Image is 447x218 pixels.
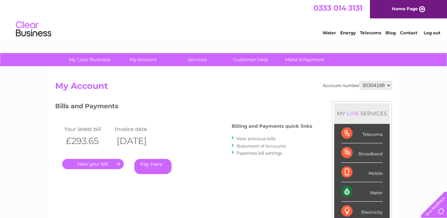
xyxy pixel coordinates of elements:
a: Customer Help [222,53,280,66]
a: Energy [340,30,356,35]
a: Contact [400,30,417,35]
a: 0333 014 3131 [314,4,362,12]
a: Services [168,53,226,66]
td: Your latest bill [62,124,113,134]
a: Make A Payment [275,53,334,66]
th: £293.65 [62,134,113,148]
a: Statement of Accounts [237,143,286,149]
div: Clear Business is a trading name of Verastar Limited (registered in [GEOGRAPHIC_DATA] No. 3667643... [57,4,391,34]
h2: My Account [55,81,392,94]
div: Account number [323,81,392,90]
a: My Account [114,53,173,66]
a: Water [323,30,336,35]
a: . [62,159,124,169]
h4: Billing and Payments quick links [232,124,312,129]
div: Mobile [341,163,383,182]
a: Pay Here [134,159,172,174]
td: Invoice date [113,124,164,134]
h3: Bills and Payments [55,101,312,114]
a: My Clear Business [60,53,119,66]
a: Paperless bill settings [237,150,282,156]
a: Log out [424,30,440,35]
a: Telecoms [360,30,381,35]
a: Blog [385,30,396,35]
div: MY SERVICES [334,103,390,124]
th: [DATE] [113,134,164,148]
div: Broadband [341,143,383,163]
div: LIVE [346,110,360,117]
img: logo.png [16,18,52,40]
a: View previous bills [237,136,275,141]
div: Telecoms [341,124,383,143]
div: Water [341,182,383,202]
